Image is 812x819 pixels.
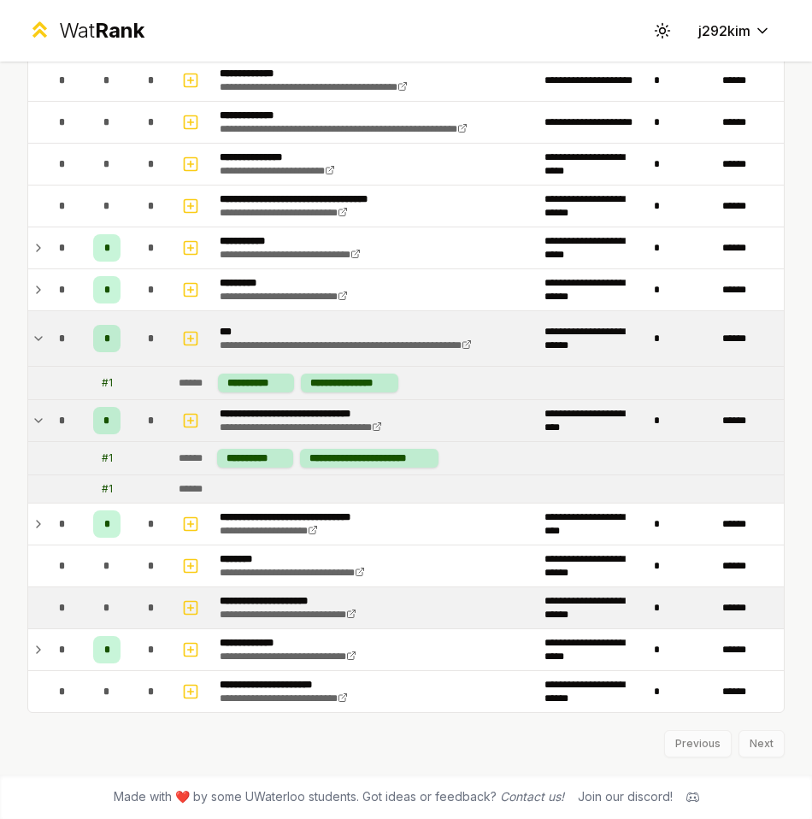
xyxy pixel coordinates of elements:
[578,788,673,805] div: Join our discord!
[500,789,564,804] a: Contact us!
[698,21,750,41] span: j292kim
[27,17,144,44] a: WatRank
[102,482,113,496] div: # 1
[59,17,144,44] div: Wat
[95,18,144,43] span: Rank
[685,15,785,46] button: j292kim
[102,376,113,390] div: # 1
[114,788,564,805] span: Made with ❤️ by some UWaterloo students. Got ideas or feedback?
[102,451,113,465] div: # 1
